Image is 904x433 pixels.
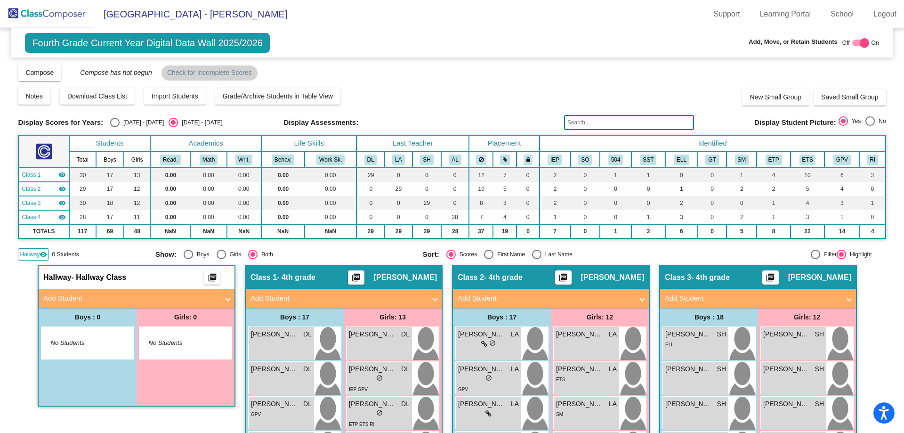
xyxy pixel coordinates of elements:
td: 0 [517,196,539,210]
div: First Name [493,250,525,259]
button: Compose [18,64,61,81]
mat-panel-title: Add Student [458,293,633,304]
td: 0.00 [150,196,190,210]
span: [PERSON_NAME] [788,273,851,282]
span: [PERSON_NAME] [665,329,712,339]
span: [PERSON_NAME] [349,364,396,374]
mat-panel-title: Add Student [43,293,218,304]
span: [PERSON_NAME] [458,364,505,374]
td: 0.00 [305,182,356,196]
td: 0 [385,196,412,210]
th: Aimee Lee [441,152,469,168]
td: 1 [631,210,665,224]
td: 0 [698,196,727,210]
mat-icon: visibility [58,213,66,221]
td: 0 [698,168,727,182]
span: Display Student Picture: [754,118,836,127]
button: SH [420,155,433,165]
span: Class 1 [22,171,40,179]
td: 6 [665,224,698,238]
span: DL [303,329,312,339]
button: Behav. [272,155,294,165]
mat-icon: picture_as_pdf [557,273,569,286]
td: 0 [441,196,469,210]
span: DL [401,364,410,374]
th: Gifted and Talented [698,152,727,168]
td: 0 [571,182,600,196]
td: 10 [469,182,493,196]
td: 4 [493,210,517,224]
td: 1 [600,224,631,238]
td: 0 [385,210,412,224]
td: 17 [96,168,124,182]
span: Display Assessments: [283,118,358,127]
button: Read. [160,155,181,165]
span: Add, Move, or Retain Students [749,37,838,47]
span: - 4th grade [277,273,315,282]
div: Scores [456,250,477,259]
td: 1 [665,182,698,196]
td: 0.00 [227,182,262,196]
span: No Students [149,338,208,348]
td: 0.00 [190,210,226,224]
button: GPV [833,155,851,165]
span: [PERSON_NAME] [556,364,603,374]
td: 30 [69,196,96,210]
td: 0.00 [190,168,226,182]
div: Girls: 13 [344,308,442,327]
span: LA [609,364,617,374]
mat-icon: visibility [58,171,66,179]
button: Work Sk. [316,155,345,165]
span: Show: [155,250,177,259]
td: 0 [860,210,886,224]
td: 1 [540,210,571,224]
td: 0.00 [227,196,262,210]
button: AL [449,155,461,165]
span: do_not_disturb_alt [489,340,496,346]
td: 0 [517,182,539,196]
div: [DATE] - [DATE] [120,118,164,127]
td: 2 [726,210,757,224]
td: 12 [469,168,493,182]
mat-chip: Check for Incomplete Scores [161,65,258,81]
a: Logout [866,7,904,22]
th: Keep with teacher [517,152,539,168]
td: 0.00 [227,210,262,224]
td: 2 [540,196,571,210]
span: Import Students [152,92,198,100]
td: 0.00 [190,196,226,210]
mat-expansion-panel-header: Add Student [453,289,649,308]
div: Highlight [846,250,872,259]
button: Print Students Details [762,270,779,285]
th: Identified [540,135,886,152]
div: Girls: 12 [551,308,649,327]
td: 69 [96,224,124,238]
span: - Hallway Class [72,273,127,282]
mat-radio-group: Select an option [155,250,416,259]
button: Print Students Details [348,270,364,285]
td: NaN [150,224,190,238]
th: Keep with students [493,152,517,168]
td: 0 [698,224,727,238]
td: NaN [261,224,305,238]
td: Lori Arbucci - 4th grade [18,182,69,196]
span: LA [609,329,617,339]
mat-icon: picture_as_pdf [350,273,362,286]
button: RI [867,155,878,165]
button: 504 [608,155,623,165]
td: 0 [356,182,385,196]
td: 4 [860,224,886,238]
th: Placement [469,135,540,152]
td: 12 [124,182,150,196]
td: 0 [600,210,631,224]
td: 1 [860,196,886,210]
td: 1 [726,168,757,182]
div: Yes [848,117,861,125]
th: English Language Learner [665,152,698,168]
td: 0 [356,196,385,210]
td: 6 [824,168,860,182]
span: [PERSON_NAME] [581,273,644,282]
td: Aimee Lee - 4th grade [18,210,69,224]
td: 0 [571,196,600,210]
td: 0.00 [261,210,305,224]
